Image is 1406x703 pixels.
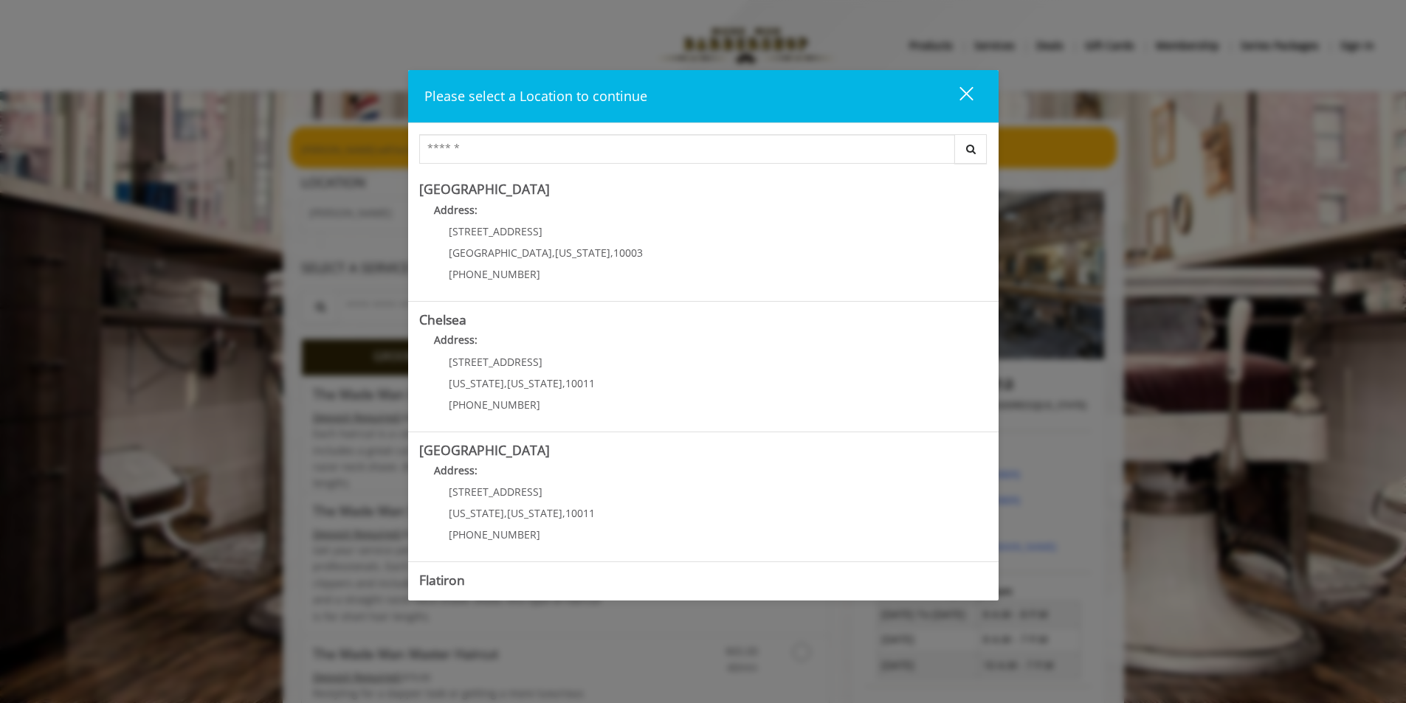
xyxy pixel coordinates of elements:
[562,506,565,520] span: ,
[419,134,988,171] div: Center Select
[419,134,955,164] input: Search Center
[449,527,540,541] span: [PHONE_NUMBER]
[434,203,478,217] b: Address:
[507,376,562,390] span: [US_STATE]
[552,246,555,260] span: ,
[434,463,478,477] b: Address:
[565,506,595,520] span: 10011
[449,267,540,281] span: [PHONE_NUMBER]
[555,246,610,260] span: [US_STATE]
[449,398,540,412] span: [PHONE_NUMBER]
[434,333,478,347] b: Address:
[419,441,550,459] b: [GEOGRAPHIC_DATA]
[942,86,972,108] div: close dialog
[419,180,550,198] b: [GEOGRAPHIC_DATA]
[449,355,542,369] span: [STREET_ADDRESS]
[419,311,466,328] b: Chelsea
[449,485,542,499] span: [STREET_ADDRESS]
[449,224,542,238] span: [STREET_ADDRESS]
[613,246,643,260] span: 10003
[932,81,982,111] button: close dialog
[962,144,979,154] i: Search button
[610,246,613,260] span: ,
[419,571,465,589] b: Flatiron
[504,376,507,390] span: ,
[507,506,562,520] span: [US_STATE]
[449,506,504,520] span: [US_STATE]
[562,376,565,390] span: ,
[565,376,595,390] span: 10011
[424,87,647,105] span: Please select a Location to continue
[449,246,552,260] span: [GEOGRAPHIC_DATA]
[449,376,504,390] span: [US_STATE]
[504,506,507,520] span: ,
